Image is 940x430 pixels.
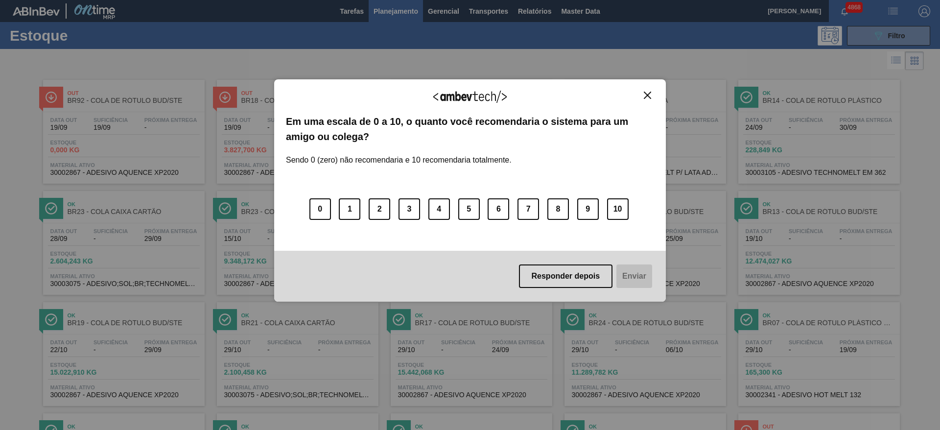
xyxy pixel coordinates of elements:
button: 7 [517,198,539,220]
img: Logo Ambevtech [433,91,507,103]
label: Sendo 0 (zero) não recomendaria e 10 recomendaria totalmente. [286,144,512,165]
button: 6 [488,198,509,220]
button: 8 [547,198,569,220]
img: Close [644,92,651,99]
button: 3 [399,198,420,220]
button: 0 [309,198,331,220]
button: 4 [428,198,450,220]
button: 10 [607,198,629,220]
label: Em uma escala de 0 a 10, o quanto você recomendaria o sistema para um amigo ou colega? [286,114,654,144]
button: 5 [458,198,480,220]
button: Close [641,91,654,99]
button: 2 [369,198,390,220]
button: 9 [577,198,599,220]
button: Responder depois [519,264,613,288]
button: 1 [339,198,360,220]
